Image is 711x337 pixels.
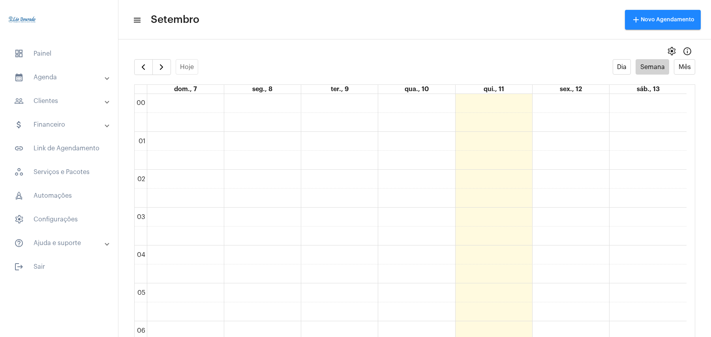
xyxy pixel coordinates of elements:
[8,257,110,276] span: Sair
[8,139,110,158] span: Link de Agendamento
[14,215,24,224] span: sidenav icon
[14,96,24,106] mat-icon: sidenav icon
[14,73,24,82] mat-icon: sidenav icon
[152,59,171,75] button: Próximo Semana
[173,85,199,94] a: 7 de setembro de 2025
[251,85,274,94] a: 8 de setembro de 2025
[176,59,199,75] button: Hoje
[403,85,430,94] a: 10 de setembro de 2025
[329,85,350,94] a: 9 de setembro de 2025
[558,85,583,94] a: 12 de setembro de 2025
[14,49,24,58] span: sidenav icon
[14,238,24,248] mat-icon: sidenav icon
[135,251,147,258] div: 04
[137,138,147,145] div: 01
[14,191,24,200] span: sidenav icon
[8,210,110,229] span: Configurações
[14,167,24,177] span: sidenav icon
[135,99,147,107] div: 00
[14,238,105,248] mat-panel-title: Ajuda e suporte
[625,10,701,30] button: Novo Agendamento
[136,289,147,296] div: 05
[5,92,118,110] mat-expansion-panel-header: sidenav iconClientes
[636,59,669,75] button: Semana
[14,262,24,271] mat-icon: sidenav icon
[8,163,110,182] span: Serviços e Pacotes
[151,13,199,26] span: Setembro
[135,213,147,221] div: 03
[674,59,695,75] button: Mês
[613,59,631,75] button: Dia
[133,15,141,25] mat-icon: sidenav icon
[631,17,694,22] span: Novo Agendamento
[8,186,110,205] span: Automações
[667,47,676,56] span: settings
[5,115,118,134] mat-expansion-panel-header: sidenav iconFinanceiro
[482,85,506,94] a: 11 de setembro de 2025
[14,120,24,129] mat-icon: sidenav icon
[134,59,153,75] button: Semana Anterior
[631,15,641,24] mat-icon: add
[635,85,661,94] a: 13 de setembro de 2025
[14,96,105,106] mat-panel-title: Clientes
[683,47,692,56] mat-icon: Info
[14,144,24,153] mat-icon: sidenav icon
[14,73,105,82] mat-panel-title: Agenda
[14,120,105,129] mat-panel-title: Financeiro
[679,43,695,59] button: Info
[8,44,110,63] span: Painel
[5,68,118,87] mat-expansion-panel-header: sidenav iconAgenda
[135,327,147,334] div: 06
[6,4,38,36] img: 4c910ca3-f26c-c648-53c7-1a2041c6e520.jpg
[136,176,147,183] div: 02
[5,234,118,253] mat-expansion-panel-header: sidenav iconAjuda e suporte
[664,43,679,59] button: settings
